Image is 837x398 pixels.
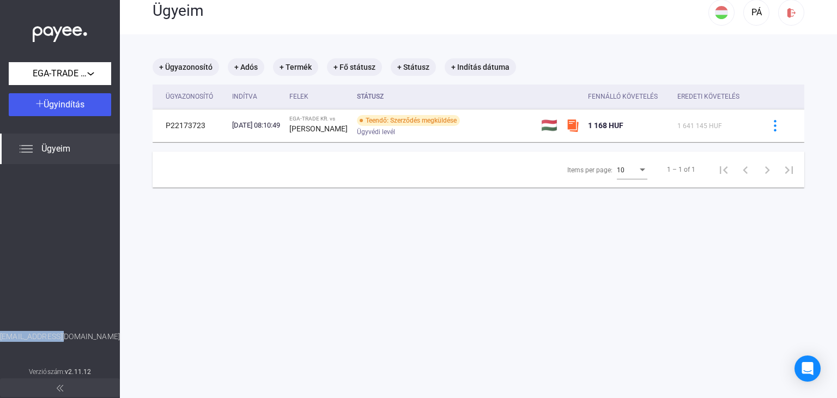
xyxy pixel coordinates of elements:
[588,90,658,103] div: Fennálló követelés
[57,385,63,391] img: arrow-double-left-grey.svg
[232,120,281,131] div: [DATE] 08:10:49
[228,58,264,76] mat-chip: + Adós
[9,93,111,116] button: Ügyindítás
[357,125,395,138] span: Ügyvédi levél
[36,100,44,107] img: plus-white.svg
[756,159,778,180] button: Next page
[357,115,460,126] div: Teendő: Szerződés megküldése
[713,159,735,180] button: First page
[44,99,84,110] span: Ügyindítás
[232,90,281,103] div: Indítva
[289,116,348,122] div: EGA-TRADE Kft. vs
[289,124,348,133] strong: [PERSON_NAME]
[353,85,537,109] th: Státusz
[794,355,821,382] div: Open Intercom Messenger
[33,20,87,43] img: white-payee-white-dot.svg
[41,142,70,155] span: Ügyeim
[769,120,781,131] img: more-blue
[153,2,708,20] div: Ügyeim
[9,62,111,85] button: EGA-TRADE Kft.
[153,58,219,76] mat-chip: + Ügyazonosító
[566,119,579,132] img: szamlazzhu-mini
[65,368,91,376] strong: v2.11.12
[289,90,308,103] div: Felek
[786,7,797,19] img: logout-red
[273,58,318,76] mat-chip: + Termék
[617,163,647,176] mat-select: Items per page:
[537,109,562,142] td: 🇭🇺
[588,121,623,130] span: 1 168 HUF
[20,142,33,155] img: list.svg
[677,90,750,103] div: Eredeti követelés
[567,164,612,177] div: Items per page:
[391,58,436,76] mat-chip: + Státusz
[677,122,722,130] span: 1 641 145 HUF
[445,58,516,76] mat-chip: + Indítás dátuma
[33,67,87,80] span: EGA-TRADE Kft.
[677,90,739,103] div: Eredeti követelés
[166,90,223,103] div: Ügyazonosító
[715,6,728,19] img: HU
[166,90,213,103] div: Ügyazonosító
[617,166,624,174] span: 10
[747,6,766,19] div: PÁ
[763,114,786,137] button: more-blue
[153,109,228,142] td: P22173723
[778,159,800,180] button: Last page
[735,159,756,180] button: Previous page
[667,163,695,176] div: 1 – 1 of 1
[327,58,382,76] mat-chip: + Fő státusz
[289,90,348,103] div: Felek
[232,90,257,103] div: Indítva
[588,90,668,103] div: Fennálló követelés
